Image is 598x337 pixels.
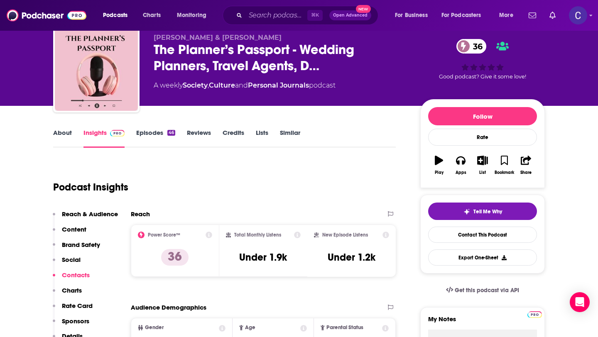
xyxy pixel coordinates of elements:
[167,130,175,136] div: 46
[569,6,587,24] button: Show profile menu
[235,81,248,89] span: and
[456,170,466,175] div: Apps
[143,10,161,21] span: Charts
[525,8,539,22] a: Show notifications dropdown
[428,227,537,243] a: Contact This Podcast
[307,10,323,21] span: ⌘ K
[570,292,590,312] div: Open Intercom Messenger
[322,232,368,238] h2: New Episode Listens
[515,150,537,180] button: Share
[53,286,82,302] button: Charts
[435,170,444,175] div: Play
[520,170,532,175] div: Share
[280,129,300,148] a: Similar
[256,129,268,148] a: Lists
[187,129,211,148] a: Reviews
[428,129,537,146] div: Rate
[450,150,471,180] button: Apps
[53,210,118,225] button: Reach & Audience
[208,81,209,89] span: ,
[53,317,89,332] button: Sponsors
[527,311,542,318] img: Podchaser Pro
[234,232,281,238] h2: Total Monthly Listens
[136,129,175,148] a: Episodes46
[137,9,166,22] a: Charts
[62,286,82,294] p: Charts
[428,315,537,330] label: My Notes
[465,39,487,54] span: 36
[62,317,89,325] p: Sponsors
[53,225,86,241] button: Content
[428,249,537,266] button: Export One-Sheet
[333,13,368,17] span: Open Advanced
[395,10,428,21] span: For Business
[177,10,206,21] span: Monitoring
[479,170,486,175] div: List
[546,8,559,22] a: Show notifications dropdown
[223,129,244,148] a: Credits
[428,107,537,125] button: Follow
[62,271,90,279] p: Contacts
[428,203,537,220] button: tell me why sparkleTell Me Why
[499,10,513,21] span: More
[326,325,363,330] span: Parental Status
[436,9,493,22] button: open menu
[527,310,542,318] a: Pro website
[154,81,336,90] div: A weekly podcast
[472,150,493,180] button: List
[53,271,90,286] button: Contacts
[473,208,502,215] span: Tell Me Why
[245,9,307,22] input: Search podcasts, credits, & more...
[230,6,386,25] div: Search podcasts, credits, & more...
[103,10,127,21] span: Podcasts
[209,81,235,89] a: Culture
[62,225,86,233] p: Content
[389,9,438,22] button: open menu
[53,256,81,271] button: Social
[161,249,189,266] p: 36
[356,5,371,13] span: New
[463,208,470,215] img: tell me why sparkle
[55,28,138,111] img: The Planner’s Passport - Wedding Planners, Travel Agents, Decades of Stories
[245,325,255,330] span: Age
[329,10,371,20] button: Open AdvancedNew
[495,170,514,175] div: Bookmark
[53,129,72,148] a: About
[83,129,125,148] a: InsightsPodchaser Pro
[7,7,86,23] img: Podchaser - Follow, Share and Rate Podcasts
[148,232,180,238] h2: Power Score™
[53,302,93,317] button: Rate Card
[131,210,150,218] h2: Reach
[62,210,118,218] p: Reach & Audience
[456,39,487,54] a: 36
[569,6,587,24] img: User Profile
[439,73,526,80] span: Good podcast? Give it some love!
[183,81,208,89] a: Society
[62,256,81,264] p: Social
[145,325,164,330] span: Gender
[420,34,545,85] div: 36Good podcast? Give it some love!
[131,303,206,311] h2: Audience Demographics
[328,251,375,264] h3: Under 1.2k
[455,287,519,294] span: Get this podcast via API
[428,150,450,180] button: Play
[439,280,526,300] a: Get this podcast via API
[239,251,287,264] h3: Under 1.9k
[171,9,217,22] button: open menu
[493,150,515,180] button: Bookmark
[62,241,100,249] p: Brand Safety
[53,241,100,256] button: Brand Safety
[110,130,125,137] img: Podchaser Pro
[441,10,481,21] span: For Podcasters
[62,302,93,310] p: Rate Card
[493,9,524,22] button: open menu
[97,9,138,22] button: open menu
[154,34,282,42] span: [PERSON_NAME] & [PERSON_NAME]
[569,6,587,24] span: Logged in as publicityxxtina
[248,81,309,89] a: Personal Journals
[53,181,128,193] h1: Podcast Insights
